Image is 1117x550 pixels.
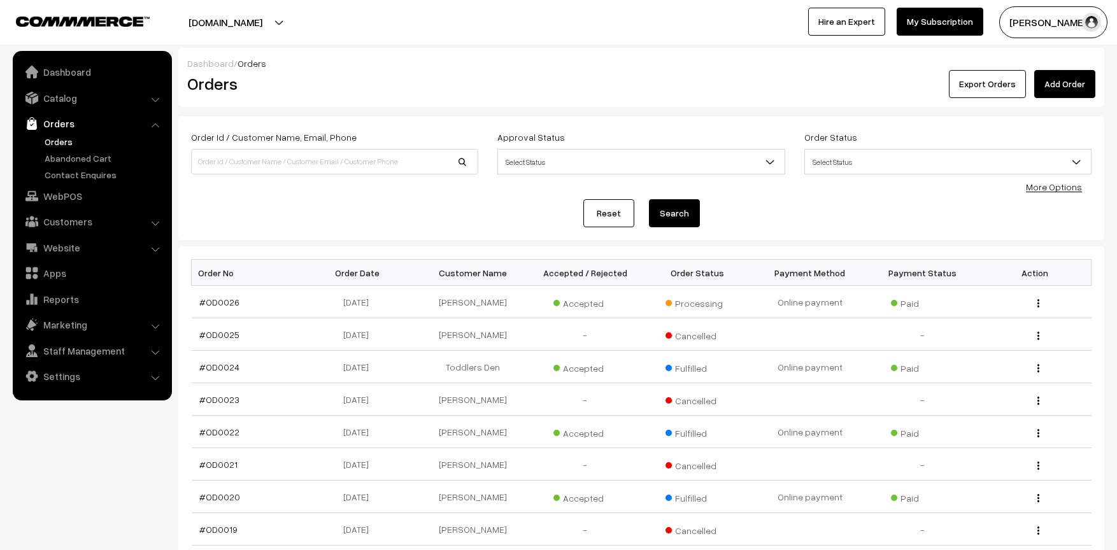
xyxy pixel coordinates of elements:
[999,6,1107,38] button: [PERSON_NAME]
[529,318,641,351] td: -
[1082,13,1101,32] img: user
[187,74,477,94] h2: Orders
[665,423,729,440] span: Fulfilled
[805,151,1091,173] span: Select Status
[144,6,307,38] button: [DOMAIN_NAME]
[16,87,167,109] a: Catalog
[891,293,955,310] span: Paid
[16,185,167,208] a: WebPOS
[866,513,979,546] td: -
[199,427,239,437] a: #OD0022
[754,260,867,286] th: Payment Method
[304,416,416,448] td: [DATE]
[416,318,529,351] td: [PERSON_NAME]
[41,168,167,181] a: Contact Enquires
[891,358,955,375] span: Paid
[199,491,240,502] a: #OD0020
[1037,526,1039,535] img: Menu
[754,416,867,448] td: Online payment
[416,260,529,286] th: Customer Name
[41,135,167,148] a: Orders
[16,210,167,233] a: Customers
[304,318,416,351] td: [DATE]
[238,58,266,69] span: Orders
[1034,70,1095,98] a: Add Order
[16,365,167,388] a: Settings
[16,60,167,83] a: Dashboard
[416,351,529,383] td: Toddlers Den
[187,57,1095,70] div: /
[16,13,127,28] a: COMMMERCE
[304,513,416,546] td: [DATE]
[1037,364,1039,372] img: Menu
[866,318,979,351] td: -
[949,70,1026,98] button: Export Orders
[553,358,617,375] span: Accepted
[199,329,239,340] a: #OD0025
[529,513,641,546] td: -
[553,293,617,310] span: Accepted
[416,513,529,546] td: [PERSON_NAME]
[1037,429,1039,437] img: Menu
[529,383,641,416] td: -
[897,8,983,36] a: My Subscription
[16,262,167,285] a: Apps
[665,456,729,472] span: Cancelled
[304,448,416,481] td: [DATE]
[804,130,857,144] label: Order Status
[199,297,239,307] a: #OD0026
[187,58,234,69] a: Dashboard
[866,383,979,416] td: -
[497,149,785,174] span: Select Status
[665,326,729,342] span: Cancelled
[665,488,729,505] span: Fulfilled
[529,260,641,286] th: Accepted / Rejected
[16,288,167,311] a: Reports
[641,260,754,286] th: Order Status
[416,416,529,448] td: [PERSON_NAME]
[553,488,617,505] span: Accepted
[529,448,641,481] td: -
[583,199,634,227] a: Reset
[497,130,565,144] label: Approval Status
[416,481,529,513] td: [PERSON_NAME]
[649,199,700,227] button: Search
[416,448,529,481] td: [PERSON_NAME]
[808,8,885,36] a: Hire an Expert
[191,149,478,174] input: Order Id / Customer Name / Customer Email / Customer Phone
[199,362,239,372] a: #OD0024
[1037,494,1039,502] img: Menu
[416,286,529,318] td: [PERSON_NAME]
[199,459,238,470] a: #OD0021
[1037,462,1039,470] img: Menu
[1037,332,1039,340] img: Menu
[498,151,784,173] span: Select Status
[665,358,729,375] span: Fulfilled
[16,17,150,26] img: COMMMERCE
[304,383,416,416] td: [DATE]
[304,351,416,383] td: [DATE]
[665,521,729,537] span: Cancelled
[866,260,979,286] th: Payment Status
[665,391,729,407] span: Cancelled
[191,130,357,144] label: Order Id / Customer Name, Email, Phone
[553,423,617,440] span: Accepted
[16,236,167,259] a: Website
[1037,299,1039,307] img: Menu
[16,339,167,362] a: Staff Management
[304,260,416,286] th: Order Date
[416,383,529,416] td: [PERSON_NAME]
[891,488,955,505] span: Paid
[192,260,304,286] th: Order No
[1037,397,1039,405] img: Menu
[304,481,416,513] td: [DATE]
[199,394,239,405] a: #OD0023
[41,152,167,165] a: Abandoned Cart
[665,293,729,310] span: Processing
[866,448,979,481] td: -
[979,260,1092,286] th: Action
[16,313,167,336] a: Marketing
[199,524,238,535] a: #OD0019
[754,286,867,318] td: Online payment
[891,423,955,440] span: Paid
